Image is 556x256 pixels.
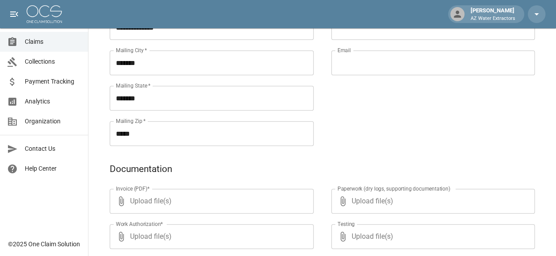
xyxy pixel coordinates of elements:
span: Payment Tracking [25,77,81,86]
button: open drawer [5,5,23,23]
span: Contact Us [25,144,81,153]
span: Analytics [25,97,81,106]
span: Upload file(s) [352,224,511,249]
label: Invoice (PDF)* [116,185,150,192]
label: Email [337,46,351,54]
span: Organization [25,117,81,126]
label: Testing [337,220,355,228]
span: Upload file(s) [130,189,290,214]
label: Mailing Zip [116,117,146,125]
span: Upload file(s) [130,224,290,249]
div: [PERSON_NAME] [467,6,519,22]
p: AZ Water Extractors [471,15,515,23]
label: Mailing State [116,82,150,89]
label: Work Authorization* [116,220,163,228]
label: Paperwork (dry logs, supporting documentation) [337,185,450,192]
span: Claims [25,37,81,46]
span: Collections [25,57,81,66]
img: ocs-logo-white-transparent.png [27,5,62,23]
div: © 2025 One Claim Solution [8,240,80,248]
span: Help Center [25,164,81,173]
span: Upload file(s) [352,189,511,214]
label: Mailing City [116,46,147,54]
